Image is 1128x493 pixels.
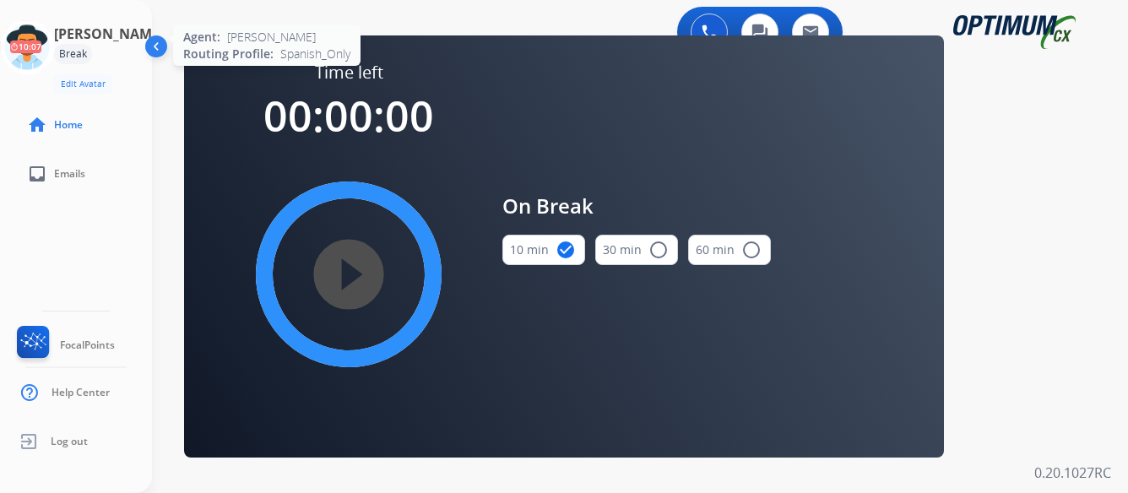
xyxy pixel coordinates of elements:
[14,326,115,365] a: FocalPoints
[502,191,771,221] span: On Break
[339,264,359,284] mat-icon: play_circle_filled
[315,61,383,84] span: Time left
[54,44,92,64] div: Break
[227,29,316,46] span: [PERSON_NAME]
[688,235,771,265] button: 60 min
[27,115,47,135] mat-icon: home
[51,435,88,448] span: Log out
[741,240,762,260] mat-icon: radio_button_unchecked
[54,167,85,181] span: Emails
[54,24,164,44] h3: [PERSON_NAME]
[556,240,576,260] mat-icon: check_circle
[54,74,112,94] button: Edit Avatar
[54,118,83,132] span: Home
[183,46,274,62] span: Routing Profile:
[263,87,434,144] span: 00:00:00
[280,46,350,62] span: Spanish_Only
[648,240,669,260] mat-icon: radio_button_unchecked
[60,339,115,352] span: FocalPoints
[1034,463,1111,483] p: 0.20.1027RC
[183,29,220,46] span: Agent:
[27,164,47,184] mat-icon: inbox
[52,386,110,399] span: Help Center
[502,235,585,265] button: 10 min
[595,235,678,265] button: 30 min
